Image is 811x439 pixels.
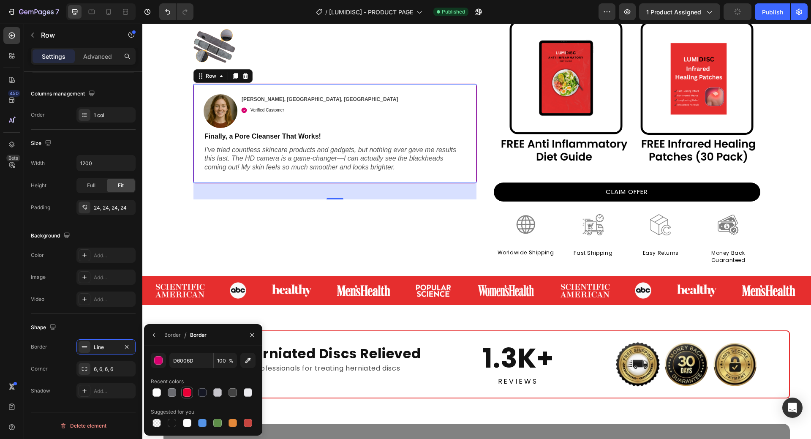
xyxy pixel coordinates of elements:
[570,319,615,363] img: gempages_575915822975812170-eb84f645-a4d0-41c6-8a21-b25a8026a628.png
[334,260,393,274] img: gempages_575915822975812170-809ed571-4ef8-4b36-9fd1-964644b1a789.png
[195,262,248,273] img: Alt image
[169,353,213,368] input: Eg: FFFFFF
[31,182,46,189] div: Height
[352,226,415,233] p: Worldwide Shipping
[522,319,566,363] img: gempages_575915822975812170-3be45fa2-e8f5-4bf2-b7b5-3a42550c673c.png
[351,159,618,178] button: CLAIM OFFER
[94,344,118,351] div: Line
[129,259,169,274] img: Alt image
[94,252,133,259] div: Add...
[6,155,20,161] div: Beta
[142,24,811,439] iframe: Design area
[13,260,62,274] img: Alt image
[782,398,803,418] div: Open Intercom Messenger
[87,259,104,275] img: Alt image
[440,191,461,212] img: gempages_575915822975812170-7b878e0d-7d79-45cc-8e27-d31cde8cca64.png
[31,88,97,100] div: Columns management
[639,3,720,20] button: 1 product assigned
[31,419,136,433] button: Delete element
[94,296,133,303] div: Add...
[273,260,309,274] img: Alt image
[329,8,413,16] span: [LUMIDISC] - PRODUCT PAGE
[31,387,50,395] div: Shadow
[164,331,181,339] div: Border
[43,340,258,360] span: Recommended by professionals for treating herniated discs worldwide.
[762,8,783,16] div: Publish
[463,164,506,173] div: Rich Text Editor. Editing area: main
[31,111,45,119] div: Order
[55,7,59,17] p: 7
[294,353,457,363] p: REVIEWS
[159,3,193,20] div: Undo/Redo
[463,164,506,173] p: CLAIM OFFER
[419,226,482,233] p: Fast Shipping
[473,319,517,363] img: gempages_575915822975812170-dd560bc6-e987-422c-a494-09927ed4fed7.png
[87,182,95,189] span: Full
[31,204,50,211] div: Padding
[77,155,135,171] input: Auto
[31,322,58,333] div: Shape
[41,30,113,40] p: Row
[31,343,47,351] div: Border
[31,365,48,373] div: Corner
[83,52,112,61] p: Advanced
[600,262,653,273] img: Alt image
[555,226,617,240] p: Money Back Guaranteed
[3,3,63,20] button: 7
[646,8,701,16] span: 1 product assigned
[31,251,44,259] div: Color
[94,112,133,119] div: 1 col
[31,138,53,149] div: Size
[43,320,278,339] strong: 20,000+ Herniated Discs Relieved
[94,365,133,373] div: 6, 6, 6, 6
[94,274,133,281] div: Add...
[325,8,327,16] span: /
[31,230,72,242] div: Background
[31,273,46,281] div: Image
[487,226,550,233] p: Easy Returns
[60,421,106,431] div: Delete element
[534,259,574,274] img: Alt image
[31,159,45,167] div: Width
[442,8,465,16] span: Published
[151,408,194,416] div: Suggested for you
[151,378,184,385] div: Recent colors
[190,331,207,339] div: Border
[373,191,394,211] img: gempages_575915822975812170-ccbc7083-1fc9-4565-8484-2edb904b7691.png
[8,90,20,97] div: 450
[94,204,133,212] div: 24, 24, 24, 24
[42,52,65,61] p: Settings
[755,3,790,20] button: Publish
[493,259,509,275] img: Alt image
[229,357,234,365] span: %
[418,260,467,274] img: Alt image
[118,182,124,189] span: Fit
[31,295,44,303] div: Video
[508,191,529,212] img: gempages_575915822975812170-eee47e22-a057-4811-af17-809a8a0f0193.png
[94,387,133,395] div: Add...
[184,330,187,340] span: /
[340,316,411,353] strong: 1.3K+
